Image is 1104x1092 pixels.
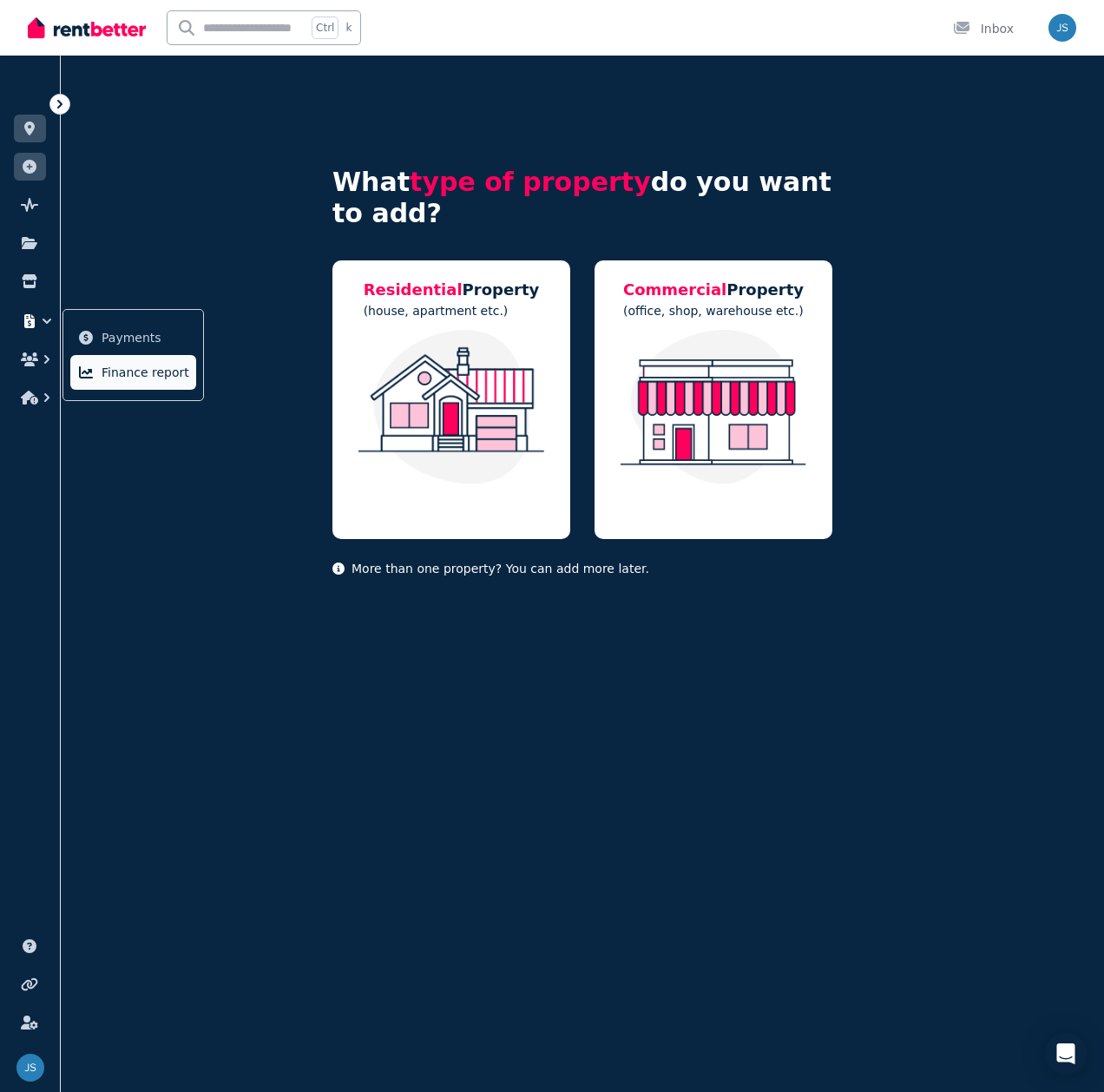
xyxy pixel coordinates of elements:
img: RentBetter [28,15,146,41]
h4: What do you want to add? [332,167,832,229]
span: Residential [364,280,463,299]
span: Finance report [102,362,189,383]
img: Commercial Property [612,330,815,484]
span: type of property [410,167,651,197]
p: (house, apartment etc.) [364,302,540,319]
img: Residential Property [350,330,553,484]
p: (office, shop, warehouse etc.) [623,302,804,319]
div: Open Intercom Messenger [1045,1033,1087,1075]
p: More than one property? You can add more later. [332,560,832,577]
img: jonathan spicer [1048,14,1076,42]
img: jonathan spicer [16,1054,44,1082]
span: Ctrl [312,16,338,39]
h5: Property [364,278,540,302]
span: Commercial [623,280,726,299]
span: Payments [102,327,189,348]
div: Inbox [953,20,1014,37]
span: k [345,21,352,35]
a: Payments [70,320,196,355]
a: Finance report [70,355,196,390]
h5: Property [623,278,804,302]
